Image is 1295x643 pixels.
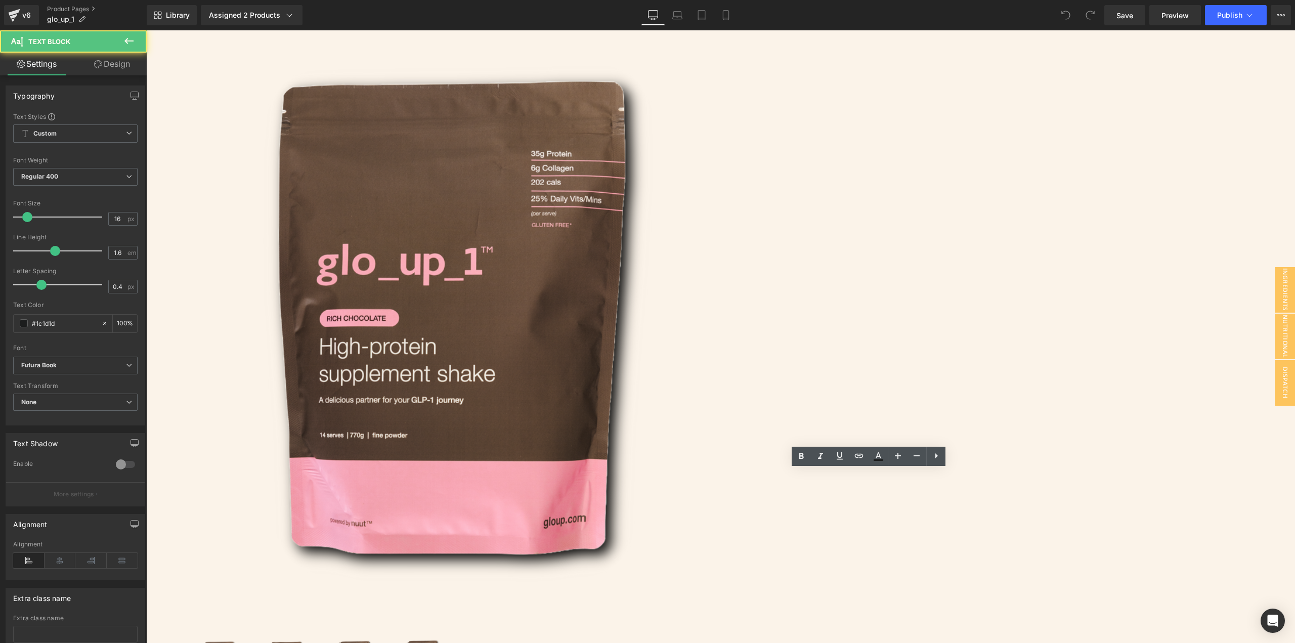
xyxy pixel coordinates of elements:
[714,5,738,25] a: Mobile
[13,588,71,603] div: Extra class name
[127,249,136,256] span: em
[20,9,33,22] div: v6
[54,490,94,499] p: More settings
[13,200,138,207] div: Font Size
[127,216,136,222] span: px
[1271,5,1291,25] button: More
[13,234,138,241] div: Line Height
[665,5,689,25] a: Laptop
[4,5,39,25] a: v6
[6,482,145,506] button: More settings
[21,361,57,370] i: Futura Book
[21,173,59,180] b: Regular 400
[1149,5,1201,25] a: Preview
[127,283,136,290] span: px
[641,5,665,25] a: Desktop
[13,157,138,164] div: Font Weight
[13,86,55,100] div: Typography
[147,5,197,25] a: New Library
[1161,10,1189,21] span: Preview
[1129,237,1149,282] span: ingredients
[33,130,57,138] b: Custom
[13,434,58,448] div: Text Shadow
[13,268,138,275] div: Letter Spacing
[689,5,714,25] a: Tablet
[166,11,190,20] span: Library
[1080,5,1100,25] button: Redo
[13,541,138,548] div: Alignment
[209,10,294,20] div: Assigned 2 Products
[13,112,138,120] div: Text Styles
[13,302,138,309] div: Text Color
[32,318,97,329] input: Color
[1205,5,1267,25] button: Publish
[13,615,138,622] div: Extra class name
[1108,330,1149,375] span: Dispatch Delay
[113,315,137,332] div: %
[1056,5,1076,25] button: Undo
[21,398,37,406] b: None
[1116,10,1133,21] span: Save
[13,345,138,352] div: Font
[13,515,48,529] div: Alignment
[13,460,106,470] div: Enable
[28,37,70,46] span: Text Block
[1261,609,1285,633] div: Open Intercom Messenger
[47,5,147,13] a: Product Pages
[13,382,138,390] div: Text Transform
[75,53,149,75] a: Design
[1129,283,1149,329] span: nutritional
[1217,11,1242,19] span: Publish
[47,15,74,23] span: glo_up_1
